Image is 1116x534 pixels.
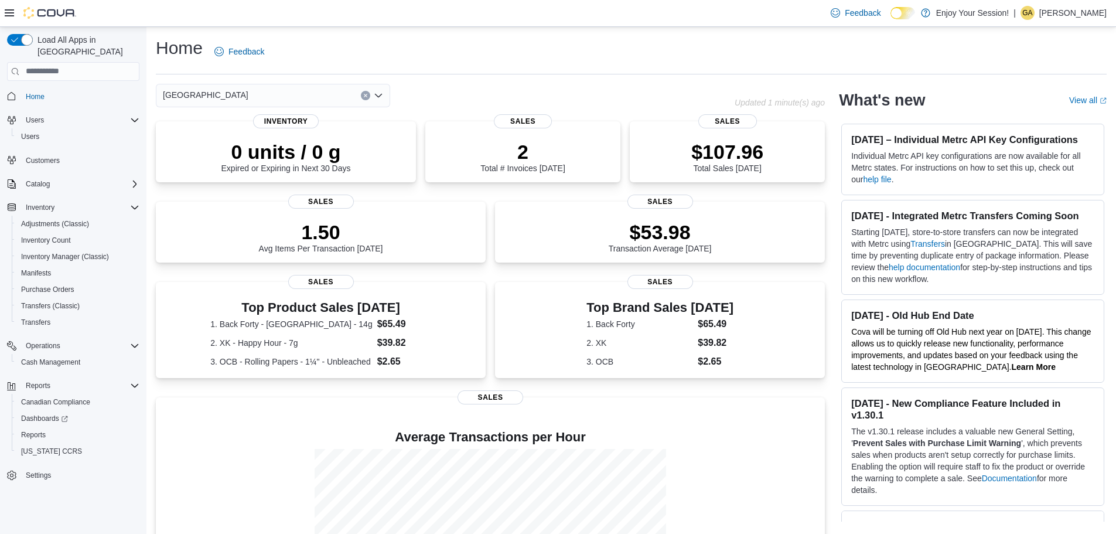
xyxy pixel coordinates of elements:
[33,34,139,57] span: Load All Apps in [GEOGRAPHIC_DATA]
[210,356,372,368] dt: 3. OCB - Rolling Papers - 1¼" - Unbleached
[12,281,144,298] button: Purchase Orders
[458,390,523,404] span: Sales
[21,414,68,423] span: Dashboards
[851,397,1094,421] h3: [DATE] - New Compliance Feature Included in v1.30.1
[21,154,64,168] a: Customers
[1021,6,1035,20] div: George Andonian
[586,337,693,349] dt: 2. XK
[288,195,354,209] span: Sales
[21,153,139,168] span: Customers
[12,443,144,460] button: [US_STATE] CCRS
[16,250,139,264] span: Inventory Manager (Classic)
[12,128,144,145] button: Users
[12,410,144,427] a: Dashboards
[21,339,65,353] button: Operations
[16,283,139,297] span: Purchase Orders
[889,263,960,272] a: help documentation
[627,195,693,209] span: Sales
[2,176,144,192] button: Catalog
[26,341,60,351] span: Operations
[16,411,139,426] span: Dashboards
[698,317,733,331] dd: $65.49
[377,317,431,331] dd: $65.49
[21,200,59,215] button: Inventory
[16,130,139,144] span: Users
[259,220,383,253] div: Avg Items Per Transaction [DATE]
[851,150,1094,185] p: Individual Metrc API key configurations are now available for all Metrc states. For instructions ...
[480,140,565,164] p: 2
[851,226,1094,285] p: Starting [DATE], store-to-store transfers can now be integrated with Metrc using in [GEOGRAPHIC_D...
[16,411,73,426] a: Dashboards
[16,266,56,280] a: Manifests
[221,140,351,164] p: 0 units / 0 g
[12,216,144,232] button: Adjustments (Classic)
[936,6,1009,20] p: Enjoy Your Session!
[691,140,763,164] p: $107.96
[163,88,248,102] span: [GEOGRAPHIC_DATA]
[21,200,139,215] span: Inventory
[210,301,431,315] h3: Top Product Sales [DATE]
[16,315,139,329] span: Transfers
[253,114,319,128] span: Inventory
[698,114,757,128] span: Sales
[21,430,46,440] span: Reports
[826,1,885,25] a: Feedback
[890,7,915,19] input: Dark Mode
[21,268,51,278] span: Manifests
[21,447,82,456] span: [US_STATE] CCRS
[698,355,733,369] dd: $2.65
[1022,6,1032,20] span: GA
[2,112,144,128] button: Users
[910,239,945,249] a: Transfers
[1013,6,1016,20] p: |
[2,152,144,169] button: Customers
[21,132,39,141] span: Users
[288,275,354,289] span: Sales
[377,355,431,369] dd: $2.65
[16,444,139,458] span: Washington CCRS
[851,327,1091,372] span: Cova will be turning off Old Hub next year on [DATE]. This change allows us to quickly release ne...
[23,7,76,19] img: Cova
[21,252,109,261] span: Inventory Manager (Classic)
[845,7,880,19] span: Feedback
[21,379,55,393] button: Reports
[863,175,891,184] a: help file
[609,220,712,244] p: $53.98
[2,199,144,216] button: Inventory
[1012,362,1056,372] a: Learn More
[16,250,114,264] a: Inventory Manager (Classic)
[735,98,825,107] p: Updated 1 minute(s) ago
[21,113,49,127] button: Users
[480,140,565,173] div: Total # Invoices [DATE]
[16,299,139,313] span: Transfers (Classic)
[16,355,85,369] a: Cash Management
[16,355,139,369] span: Cash Management
[16,395,139,409] span: Canadian Compliance
[21,379,139,393] span: Reports
[210,40,269,63] a: Feedback
[26,115,44,125] span: Users
[165,430,815,444] h4: Average Transactions per Hour
[26,203,54,212] span: Inventory
[16,266,139,280] span: Manifests
[2,338,144,354] button: Operations
[698,336,733,350] dd: $39.82
[21,468,56,482] a: Settings
[21,89,139,104] span: Home
[982,474,1037,483] a: Documentation
[16,233,139,247] span: Inventory Count
[851,210,1094,222] h3: [DATE] - Integrated Metrc Transfers Coming Soon
[586,356,693,368] dt: 3. OCB
[26,381,50,390] span: Reports
[839,91,925,110] h2: What's new
[21,90,49,104] a: Home
[21,318,50,327] span: Transfers
[26,471,51,480] span: Settings
[210,337,372,349] dt: 2. XK - Happy Hour - 7g
[609,220,712,253] div: Transaction Average [DATE]
[494,114,552,128] span: Sales
[851,426,1094,496] p: The v1.30.1 release includes a valuable new General Setting, ' ', which prevents sales when produ...
[1069,96,1107,105] a: View allExternal link
[16,130,44,144] a: Users
[627,275,693,289] span: Sales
